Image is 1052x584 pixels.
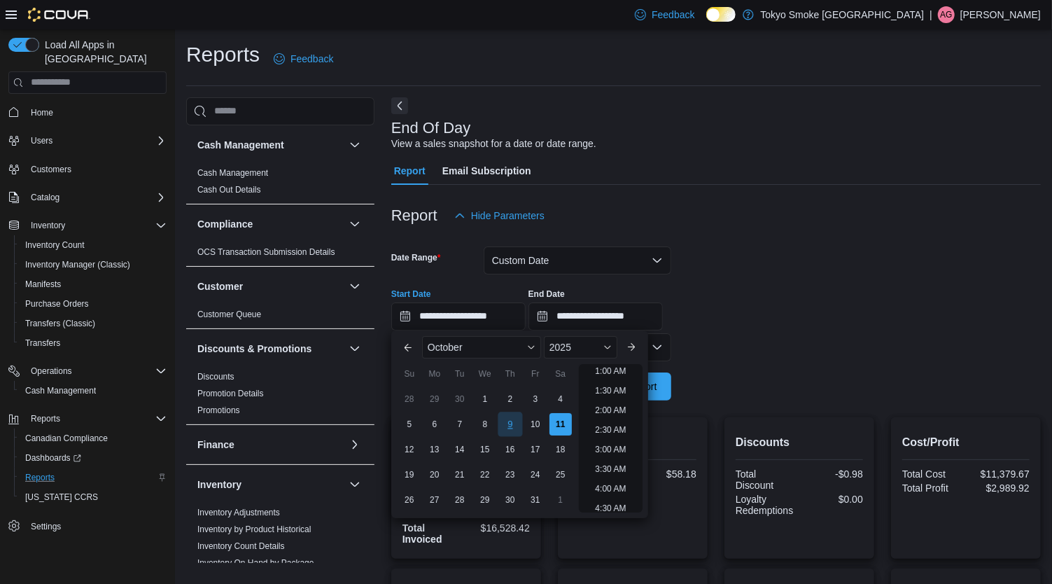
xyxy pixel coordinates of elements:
[397,387,573,513] div: October, 2025
[391,303,526,331] input: Press the down key to enter a popover containing a calendar. Press the escape key to close the po...
[902,468,963,480] div: Total Cost
[25,217,167,234] span: Inventory
[544,336,617,359] div: Button. Open the year selector. 2025 is currently selected.
[197,168,268,178] a: Cash Management
[499,438,521,461] div: day-16
[930,6,932,23] p: |
[346,436,363,453] button: Finance
[186,41,260,69] h1: Reports
[802,468,863,480] div: -$0.98
[549,388,572,410] div: day-4
[197,247,335,257] a: OCS Transaction Submission Details
[20,430,113,447] a: Canadian Compliance
[25,363,167,380] span: Operations
[25,410,66,427] button: Reports
[20,469,167,486] span: Reports
[25,338,60,349] span: Transfers
[20,382,167,399] span: Cash Management
[528,288,565,300] label: End Date
[391,288,431,300] label: Start Date
[197,389,264,398] a: Promotion Details
[549,464,572,486] div: day-25
[449,489,471,511] div: day-28
[398,489,421,511] div: day-26
[31,413,60,424] span: Reports
[498,412,522,436] div: day-9
[25,217,71,234] button: Inventory
[423,413,446,436] div: day-6
[474,438,496,461] div: day-15
[549,438,572,461] div: day-18
[549,413,572,436] div: day-11
[423,438,446,461] div: day-13
[25,518,66,535] a: Settings
[20,256,136,273] a: Inventory Manager (Classic)
[469,522,530,534] div: $16,528.42
[197,279,344,293] button: Customer
[3,409,172,429] button: Reports
[423,464,446,486] div: day-20
[197,217,344,231] button: Compliance
[391,252,441,263] label: Date Range
[394,157,426,185] span: Report
[25,433,108,444] span: Canadian Compliance
[938,6,955,23] div: Allyson Gear
[549,363,572,385] div: Sa
[20,489,167,506] span: Washington CCRS
[474,464,496,486] div: day-22
[398,464,421,486] div: day-19
[20,237,167,253] span: Inventory Count
[449,388,471,410] div: day-30
[31,366,72,377] span: Operations
[197,507,280,518] span: Inventory Adjustments
[25,472,55,483] span: Reports
[474,388,496,410] div: day-1
[20,450,87,466] a: Dashboards
[197,371,234,382] span: Discounts
[14,294,172,314] button: Purchase Orders
[402,522,442,545] strong: Total Invoiced
[25,452,81,464] span: Dashboards
[524,413,547,436] div: day-10
[524,438,547,461] div: day-17
[197,541,285,551] a: Inventory Count Details
[197,246,335,258] span: OCS Transaction Submission Details
[398,363,421,385] div: Su
[14,381,172,401] button: Cash Management
[25,160,167,178] span: Customers
[197,217,253,231] h3: Compliance
[25,492,98,503] span: [US_STATE] CCRS
[197,557,314,569] span: Inventory On Hand by Package
[197,508,280,517] a: Inventory Adjustments
[20,237,90,253] a: Inventory Count
[197,309,261,320] span: Customer Queue
[589,382,631,399] li: 1:30 AM
[14,487,172,507] button: [US_STATE] CCRS
[268,45,339,73] a: Feedback
[442,157,531,185] span: Email Subscription
[197,310,261,319] a: Customer Queue
[28,8,90,22] img: Cova
[197,524,311,535] span: Inventory by Product Historical
[3,216,172,235] button: Inventory
[186,368,374,424] div: Discounts & Promotions
[499,363,521,385] div: Th
[25,298,89,310] span: Purchase Orders
[20,276,66,293] a: Manifests
[524,388,547,410] div: day-3
[484,246,671,274] button: Custom Date
[636,468,696,480] div: $58.18
[25,363,78,380] button: Operations
[449,413,471,436] div: day-7
[20,335,167,352] span: Transfers
[524,489,547,511] div: day-31
[25,410,167,427] span: Reports
[14,468,172,487] button: Reports
[346,137,363,153] button: Cash Management
[25,104,167,121] span: Home
[960,6,1041,23] p: [PERSON_NAME]
[31,192,59,203] span: Catalog
[197,185,261,195] a: Cash Out Details
[549,342,571,353] span: 2025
